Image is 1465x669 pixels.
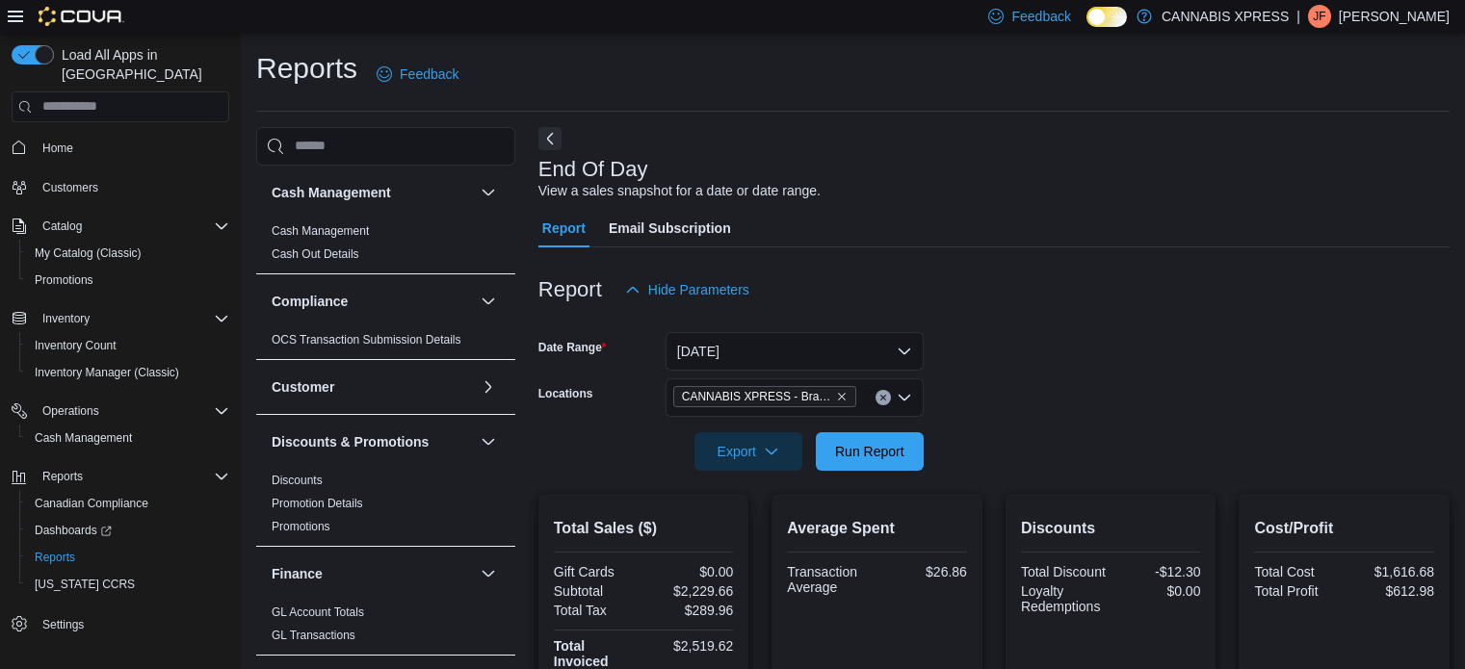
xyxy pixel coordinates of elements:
[897,390,912,405] button: Open list of options
[554,517,734,540] h2: Total Sales ($)
[54,45,229,84] span: Load All Apps in [GEOGRAPHIC_DATA]
[1114,583,1200,599] div: $0.00
[477,562,500,585] button: Finance
[1254,583,1340,599] div: Total Profit
[35,215,229,238] span: Catalog
[42,141,73,156] span: Home
[35,272,93,288] span: Promotions
[673,386,856,407] span: CANNABIS XPRESS - Brampton (Hurontario Street)
[4,173,237,201] button: Customers
[1021,583,1107,614] div: Loyalty Redemptions
[35,215,90,238] button: Catalog
[647,603,733,618] div: $289.96
[42,180,98,195] span: Customers
[27,492,229,515] span: Canadian Compliance
[35,611,229,635] span: Settings
[538,386,593,401] label: Locations
[35,550,75,565] span: Reports
[27,519,229,542] span: Dashboards
[35,307,229,330] span: Inventory
[19,571,237,598] button: [US_STATE] CCRS
[477,375,500,399] button: Customer
[272,223,369,239] span: Cash Management
[27,269,101,292] a: Promotions
[4,213,237,240] button: Catalog
[27,334,229,357] span: Inventory Count
[27,269,229,292] span: Promotions
[4,463,237,490] button: Reports
[1114,564,1200,579] div: -$12.30
[272,520,330,533] a: Promotions
[876,390,891,405] button: Clear input
[42,469,83,484] span: Reports
[477,430,500,453] button: Discounts & Promotions
[1348,564,1434,579] div: $1,616.68
[272,605,364,619] a: GL Account Totals
[1162,5,1289,28] p: CANNABIS XPRESS
[647,564,733,579] div: $0.00
[27,426,229,450] span: Cash Management
[272,377,473,397] button: Customer
[272,564,323,583] h3: Finance
[272,432,473,451] button: Discounts & Promotions
[19,490,237,517] button: Canadian Compliance
[542,209,586,247] span: Report
[35,496,148,511] span: Canadian Compliance
[35,430,132,446] span: Cash Management
[1313,5,1325,28] span: JF
[272,183,391,202] h3: Cash Management
[1296,5,1300,28] p: |
[272,332,461,347] span: OCS Transaction Submission Details
[1021,564,1107,579] div: Total Discount
[1011,7,1070,26] span: Feedback
[272,377,334,397] h3: Customer
[42,219,82,234] span: Catalog
[694,432,802,471] button: Export
[477,181,500,204] button: Cash Management
[272,246,359,262] span: Cash Out Details
[272,497,363,510] a: Promotion Details
[19,332,237,359] button: Inventory Count
[27,334,124,357] a: Inventory Count
[35,338,117,353] span: Inventory Count
[272,564,473,583] button: Finance
[1086,7,1127,27] input: Dark Mode
[272,519,330,534] span: Promotions
[272,333,461,347] a: OCS Transaction Submission Details
[35,176,106,199] a: Customers
[19,425,237,451] button: Cash Management
[1021,517,1201,540] h2: Discounts
[272,292,348,311] h3: Compliance
[272,629,355,642] a: GL Transactions
[538,278,602,301] h3: Report
[27,492,156,515] a: Canadian Compliance
[706,432,791,471] span: Export
[554,638,609,669] strong: Total Invoiced
[35,523,112,538] span: Dashboards
[19,240,237,267] button: My Catalog (Classic)
[648,280,749,299] span: Hide Parameters
[27,573,143,596] a: [US_STATE] CCRS
[35,245,142,261] span: My Catalog (Classic)
[272,496,363,511] span: Promotion Details
[35,307,97,330] button: Inventory
[881,564,967,579] div: $26.86
[27,546,229,569] span: Reports
[647,638,733,654] div: $2,519.62
[647,583,733,599] div: $2,229.66
[35,175,229,199] span: Customers
[538,181,821,201] div: View a sales snapshot for a date or date range.
[1308,5,1331,28] div: Jo Forbes
[256,219,515,273] div: Cash Management
[35,613,92,636] a: Settings
[609,209,731,247] span: Email Subscription
[27,361,229,384] span: Inventory Manager (Classic)
[816,432,924,471] button: Run Report
[272,183,473,202] button: Cash Management
[35,465,91,488] button: Reports
[666,332,924,371] button: [DATE]
[1254,517,1434,540] h2: Cost/Profit
[272,628,355,643] span: GL Transactions
[682,387,832,406] span: CANNABIS XPRESS - Brampton ([GEOGRAPHIC_DATA])
[35,465,229,488] span: Reports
